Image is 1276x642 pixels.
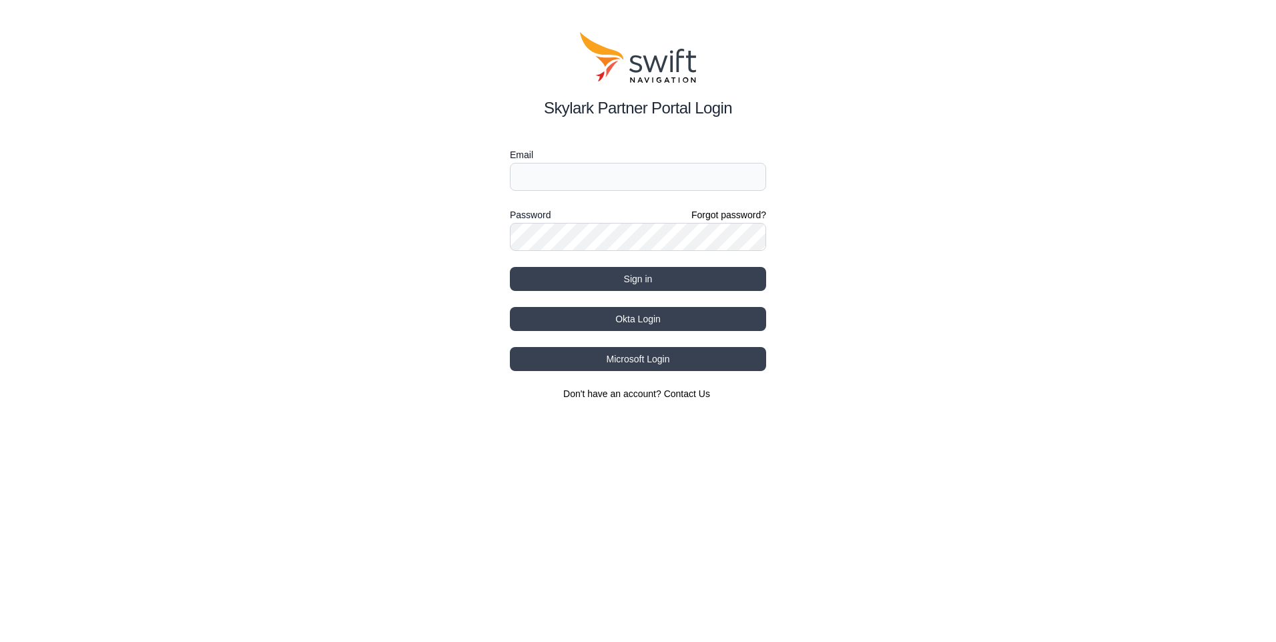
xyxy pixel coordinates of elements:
[510,387,766,400] section: Don't have an account?
[510,347,766,371] button: Microsoft Login
[691,208,766,222] a: Forgot password?
[664,388,710,399] a: Contact Us
[510,267,766,291] button: Sign in
[510,147,766,163] label: Email
[510,207,551,223] label: Password
[510,96,766,120] h2: Skylark Partner Portal Login
[510,307,766,331] button: Okta Login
